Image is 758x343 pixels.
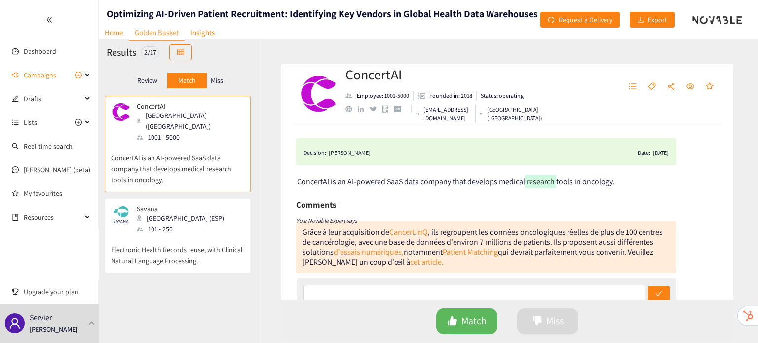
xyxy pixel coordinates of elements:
[30,324,77,335] p: [PERSON_NAME]
[448,316,457,327] span: like
[414,91,477,100] li: Founded in year
[137,205,224,213] p: Savana
[141,46,159,58] div: 2 / 17
[382,105,395,113] a: google maps
[357,91,409,100] p: Employee: 1001-5000
[211,76,223,84] p: Miss
[111,143,244,185] p: ConcertAI is an AI-powered SaaS data company that develops medical research tools in oncology.
[546,313,564,329] span: Miss
[169,44,192,60] button: table
[436,308,497,334] button: likeMatch
[129,25,185,41] a: Golden Basket
[638,148,650,158] span: Date:
[701,79,719,95] button: star
[12,288,19,295] span: trophy
[345,91,414,100] li: Employees
[12,95,19,102] span: edit
[686,82,694,91] span: eye
[24,65,56,85] span: Campaigns
[299,74,338,114] img: Company Logo
[548,16,555,24] span: redo
[137,102,237,110] p: ConcertAI
[111,205,131,225] img: Snapshot of the company's website
[540,12,620,28] button: redoRequest a Delivery
[75,119,82,126] span: plus-circle
[624,79,642,95] button: unordered-list
[46,16,53,23] span: double-left
[75,72,82,78] span: plus-circle
[137,76,157,84] p: Review
[709,296,758,343] iframe: Chat Widget
[389,227,428,237] a: CancerLinQ
[296,197,336,212] h6: Comments
[24,184,91,203] a: My favourites
[12,119,19,126] span: unordered-list
[24,113,37,132] span: Lists
[556,176,615,187] span: tools in oncology.
[177,49,184,57] span: table
[443,247,498,257] a: Patient Matching
[303,227,663,267] div: Grâce à leur acquisition de , ils regroupent les données oncologiques réelles de plus de 100 cent...
[9,317,21,329] span: user
[477,91,524,100] li: Status
[329,148,371,158] div: [PERSON_NAME]
[24,207,82,227] span: Resources
[481,91,524,100] p: Status: operating
[637,16,644,24] span: download
[648,82,656,91] span: tag
[111,102,131,122] img: Snapshot of the company's website
[629,82,637,91] span: unordered-list
[12,72,19,78] span: sound
[12,214,19,221] span: book
[648,14,667,25] span: Export
[480,105,545,123] div: [GEOGRAPHIC_DATA] ([GEOGRAPHIC_DATA])
[648,286,670,302] button: check
[111,234,244,266] p: Electronic Health Records reuse, with Clinical Natural Language Processing.
[532,316,542,327] span: dislike
[297,176,525,187] span: ConcertAI is an AI-powered SaaS data company that develops medical
[137,110,243,132] div: [GEOGRAPHIC_DATA] ([GEOGRAPHIC_DATA])
[429,91,472,100] p: Founded in: 2018
[423,105,471,123] p: [EMAIL_ADDRESS][DOMAIN_NAME]
[24,142,73,151] a: Real-time search
[517,308,578,334] button: dislikeMiss
[24,47,56,56] a: Dashboard
[137,224,230,234] div: 101 - 250
[370,106,382,111] a: twitter
[30,311,52,324] p: Servier
[345,65,544,84] h2: ConcertAI
[643,79,661,95] button: tag
[185,25,221,40] a: Insights
[334,247,404,257] a: d'essais numériques,
[525,175,556,188] mark: research
[99,25,129,40] a: Home
[24,282,91,302] span: Upgrade your plan
[559,14,612,25] span: Request a Delivery
[107,45,136,59] h2: Results
[107,7,538,21] h1: Optimizing AI-Driven Patient Recruitment: Identifying Key Vendors in Global Health Data Warehouses​
[345,106,358,112] a: website
[461,313,487,329] span: Match
[394,106,407,112] a: crunchbase
[662,79,680,95] button: share-alt
[630,12,675,28] button: downloadExport
[24,89,82,109] span: Drafts
[303,148,326,158] span: Decision:
[653,148,669,158] div: [DATE]
[410,257,444,267] a: cet article.
[178,76,196,84] p: Match
[706,82,714,91] span: star
[137,132,243,143] div: 1001 - 5000
[358,106,370,112] a: linkedin
[667,82,675,91] span: share-alt
[137,213,230,224] div: [GEOGRAPHIC_DATA] (ESP)
[682,79,699,95] button: eye
[296,217,357,224] i: Your Novable Expert says
[24,165,90,174] a: [PERSON_NAME] (beta)
[655,290,662,298] span: check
